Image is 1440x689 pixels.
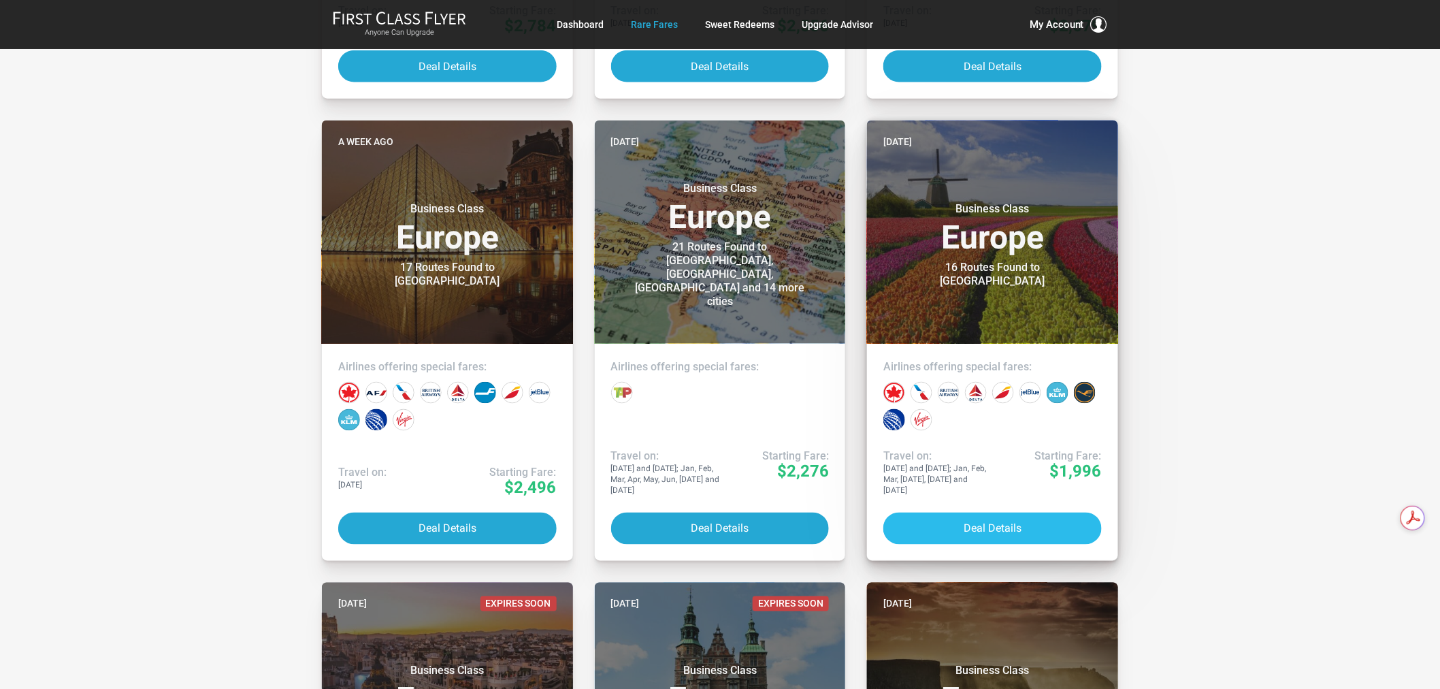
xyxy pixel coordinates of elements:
img: First Class Flyer [333,11,466,25]
a: Sweet Redeems [705,12,774,37]
button: Deal Details [883,513,1102,545]
h4: Airlines offering special fares: [883,360,1102,374]
button: Deal Details [611,513,830,545]
div: American Airlines [393,382,414,404]
div: JetBlue [529,382,551,404]
button: Deal Details [338,513,557,545]
time: A week ago [338,134,393,149]
small: Business Class [362,664,532,678]
div: Delta Airlines [447,382,469,404]
div: American Airlines [911,382,932,404]
div: Virgin Atlantic [911,409,932,431]
h4: Airlines offering special fares: [611,360,830,374]
span: My Account [1030,16,1084,33]
time: [DATE] [883,134,912,149]
div: TAP Portugal [611,382,633,404]
a: Upgrade Advisor [802,12,873,37]
div: Virgin Atlantic [393,409,414,431]
small: Business Class [908,202,1078,216]
small: Business Class [635,182,805,195]
div: Finnair [474,382,496,404]
a: [DATE]Business ClassEurope21 Routes Found to [GEOGRAPHIC_DATA], [GEOGRAPHIC_DATA], [GEOGRAPHIC_DA... [595,121,846,561]
button: Deal Details [611,50,830,82]
div: Air France [365,382,387,404]
div: Delta Airlines [965,382,987,404]
div: Iberia [502,382,523,404]
div: Iberia [992,382,1014,404]
small: Business Class [908,664,1078,678]
button: Deal Details [883,50,1102,82]
div: United [883,409,905,431]
time: [DATE] [611,134,640,149]
a: Rare Fares [631,12,678,37]
div: 17 Routes Found to [GEOGRAPHIC_DATA] [362,261,532,288]
span: Expires Soon [753,596,829,611]
a: A week agoBusiness ClassEurope17 Routes Found to [GEOGRAPHIC_DATA]Airlines offering special fares... [322,121,573,561]
h3: Europe [338,202,557,254]
h4: Airlines offering special fares: [338,360,557,374]
button: My Account [1030,16,1107,33]
a: First Class FlyerAnyone Can Upgrade [333,11,466,38]
small: Business Class [635,664,805,678]
time: [DATE] [883,596,912,611]
div: British Airways [938,382,960,404]
div: Lufthansa [1074,382,1096,404]
div: United [365,409,387,431]
div: JetBlue [1019,382,1041,404]
small: Anyone Can Upgrade [333,28,466,37]
button: Deal Details [338,50,557,82]
div: Air Canada [338,382,360,404]
div: Air Canada [883,382,905,404]
div: KLM [338,409,360,431]
span: Expires Soon [480,596,557,611]
time: [DATE] [611,596,640,611]
div: British Airways [420,382,442,404]
div: 16 Routes Found to [GEOGRAPHIC_DATA] [908,261,1078,288]
h3: Europe [611,182,830,234]
a: [DATE]Business ClassEurope16 Routes Found to [GEOGRAPHIC_DATA]Airlines offering special fares:Tra... [867,121,1118,561]
div: KLM [1047,382,1068,404]
a: Dashboard [557,12,604,37]
small: Business Class [362,202,532,216]
h3: Europe [883,202,1102,254]
div: 21 Routes Found to [GEOGRAPHIC_DATA], [GEOGRAPHIC_DATA], [GEOGRAPHIC_DATA] and 14 more cities [635,240,805,308]
time: [DATE] [338,596,367,611]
